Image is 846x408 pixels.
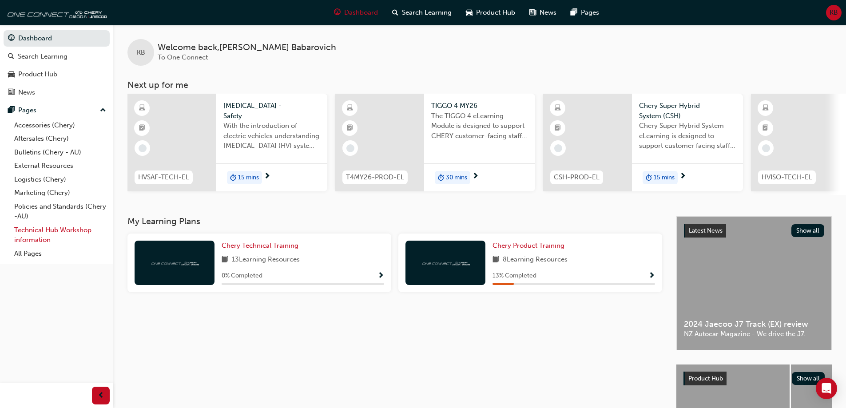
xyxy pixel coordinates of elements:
a: All Pages [11,247,110,261]
span: 13 % Completed [493,271,536,281]
a: Chery Product Training [493,241,568,251]
span: Show Progress [648,272,655,280]
a: Technical Hub Workshop information [11,223,110,247]
a: guage-iconDashboard [327,4,385,22]
button: KB [826,5,842,20]
span: NZ Autocar Magazine - We drive the J7. [684,329,824,339]
span: car-icon [8,71,15,79]
span: booktick-icon [139,123,145,134]
div: Pages [18,105,36,115]
span: book-icon [493,254,499,265]
a: Dashboard [4,30,110,47]
span: With the introduction of electric vehicles understanding [MEDICAL_DATA] (HV) systems is critical ... [223,121,320,151]
span: To One Connect [158,53,208,61]
h3: Next up for me [113,80,846,90]
img: oneconnect [4,4,107,21]
span: 0 % Completed [222,271,262,281]
span: Latest News [689,227,723,234]
span: learningRecordVerb_NONE-icon [762,144,770,152]
span: 2024 Jaecoo J7 Track (EX) review [684,319,824,329]
span: up-icon [100,105,106,116]
a: Chery Technical Training [222,241,302,251]
div: Open Intercom Messenger [816,378,837,399]
a: Bulletins (Chery - AU) [11,146,110,159]
a: Product Hub [4,66,110,83]
span: TIGGO 4 MY26 [431,101,528,111]
span: learningResourceType_ELEARNING-icon [347,103,353,114]
span: News [540,8,556,18]
img: oneconnect [421,258,470,267]
a: Product HubShow all [683,372,825,386]
span: 8 Learning Resources [503,254,568,265]
span: search-icon [8,53,14,61]
a: Marketing (Chery) [11,186,110,200]
span: duration-icon [230,172,236,183]
span: Chery Super Hybrid System (CSH) [639,101,736,121]
span: prev-icon [98,390,104,401]
span: duration-icon [438,172,444,183]
span: next-icon [472,173,479,181]
span: Product Hub [476,8,515,18]
span: pages-icon [8,107,15,115]
span: learningResourceType_ELEARNING-icon [139,103,145,114]
span: HVISO-TECH-EL [762,172,812,182]
button: Show Progress [648,270,655,281]
a: Latest NewsShow all [684,224,824,238]
span: search-icon [392,7,398,18]
a: Logistics (Chery) [11,173,110,186]
span: book-icon [222,254,228,265]
span: Dashboard [344,8,378,18]
span: booktick-icon [347,123,353,134]
button: Pages [4,102,110,119]
a: News [4,84,110,101]
span: next-icon [264,173,270,181]
span: learningResourceType_ELEARNING-icon [555,103,561,114]
span: Show Progress [377,272,384,280]
h3: My Learning Plans [127,216,662,226]
a: CSH-PROD-ELChery Super Hybrid System (CSH)Chery Super Hybrid System eLearning is designed to supp... [543,94,743,191]
a: pages-iconPages [564,4,606,22]
span: Chery Technical Training [222,242,298,250]
span: guage-icon [334,7,341,18]
span: news-icon [529,7,536,18]
a: HVSAF-TECH-EL[MEDICAL_DATA] - SafetyWith the introduction of electric vehicles understanding [MED... [127,94,327,191]
a: news-iconNews [522,4,564,22]
span: learningRecordVerb_NONE-icon [139,144,147,152]
span: learningResourceType_ELEARNING-icon [763,103,769,114]
span: duration-icon [646,172,652,183]
span: pages-icon [571,7,577,18]
span: news-icon [8,89,15,97]
button: Show all [791,224,825,237]
span: Product Hub [688,375,723,382]
button: Show all [792,372,825,385]
span: 30 mins [446,173,467,183]
a: Policies and Standards (Chery -AU) [11,200,110,223]
a: search-iconSearch Learning [385,4,459,22]
span: 15 mins [654,173,675,183]
div: Product Hub [18,69,57,79]
a: External Resources [11,159,110,173]
span: car-icon [466,7,473,18]
a: Aftersales (Chery) [11,132,110,146]
span: booktick-icon [555,123,561,134]
span: learningRecordVerb_NONE-icon [346,144,354,152]
span: 13 Learning Resources [232,254,300,265]
span: Pages [581,8,599,18]
span: 15 mins [238,173,259,183]
span: HVSAF-TECH-EL [138,172,189,182]
span: Search Learning [402,8,452,18]
span: next-icon [679,173,686,181]
a: Accessories (Chery) [11,119,110,132]
button: Show Progress [377,270,384,281]
span: CSH-PROD-EL [554,172,600,182]
div: News [18,87,35,98]
a: Search Learning [4,48,110,65]
span: [MEDICAL_DATA] - Safety [223,101,320,121]
span: The TIGGO 4 eLearning Module is designed to support CHERY customer-facing staff with the product ... [431,111,528,141]
span: T4MY26-PROD-EL [346,172,404,182]
span: booktick-icon [763,123,769,134]
span: KB [137,48,145,58]
span: Welcome back , [PERSON_NAME] Babarovich [158,43,336,53]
